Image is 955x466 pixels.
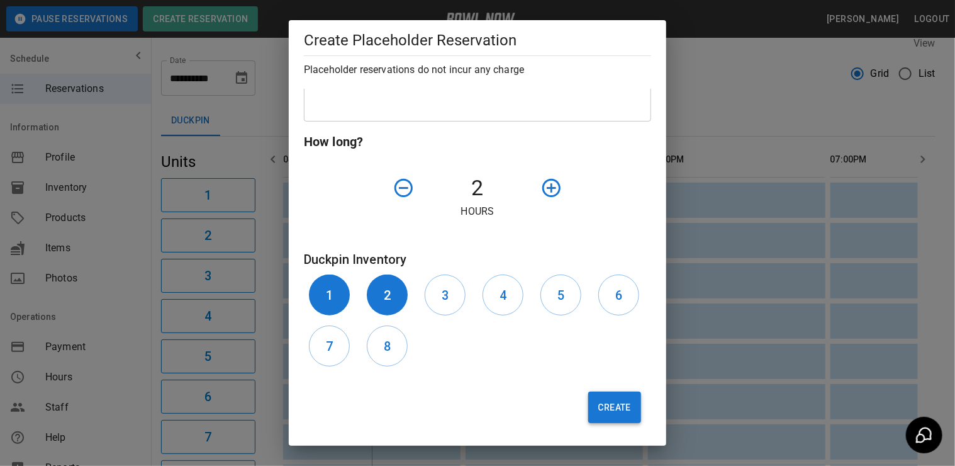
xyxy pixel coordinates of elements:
[309,326,350,367] button: 7
[309,275,350,315] button: 1
[615,285,622,305] h6: 6
[304,61,651,79] h6: Placeholder reservations do not incur any charge
[442,285,449,305] h6: 3
[367,326,408,367] button: 8
[598,275,639,315] button: 6
[425,275,466,315] button: 3
[500,285,506,305] h6: 4
[326,285,333,305] h6: 1
[588,392,641,423] button: Create
[540,275,581,315] button: 5
[483,275,523,315] button: 4
[367,275,408,315] button: 2
[420,175,535,202] h4: 2
[384,336,391,356] h6: 8
[384,285,391,305] h6: 2
[557,285,564,305] h6: 5
[326,336,333,356] h6: 7
[304,204,651,219] p: Hours
[304,132,651,152] h6: How long?
[304,30,651,50] h5: Create Placeholder Reservation
[304,249,651,270] h6: Duckpin Inventory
